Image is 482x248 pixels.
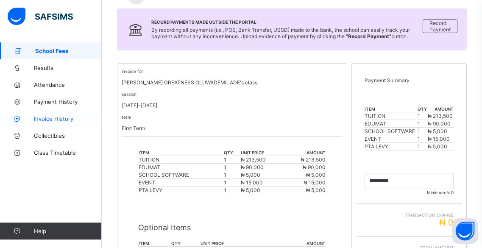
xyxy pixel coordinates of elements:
[223,187,240,194] td: 1
[439,217,454,228] span: ₦ 0
[417,112,428,120] td: 1
[241,164,264,170] span: ₦ 90,000
[138,150,223,156] th: item
[139,156,223,163] div: TUITION
[346,33,391,39] b: “Record Payment”
[34,115,102,122] span: Invoice History
[139,187,223,193] div: PTA LEVY
[306,172,326,178] span: ₦ 5,000
[417,106,428,112] th: qty
[428,136,450,142] span: ₦ 15,000
[427,106,454,112] th: amount
[364,120,417,128] td: EDUMAT
[428,113,453,119] span: ₦ 213,500
[122,92,137,97] small: session
[240,150,283,156] th: unit price
[122,69,143,74] small: invoice for
[223,164,240,171] td: 1
[365,190,454,195] span: Minimum:
[122,125,343,131] p: First Term
[364,143,417,150] td: PTA LEVY
[429,20,451,33] span: Record Payment
[417,143,428,150] td: 1
[223,150,240,156] th: qty
[364,106,417,112] th: item
[241,156,266,163] span: ₦ 213,500
[452,218,478,244] button: Open asap
[223,156,240,164] td: 1
[34,98,102,105] span: Payment History
[303,164,326,170] span: ₦ 90,000
[171,240,200,247] th: qty
[417,120,428,128] td: 1
[428,143,447,150] span: ₦ 5,000
[241,187,260,193] span: ₦ 5,000
[34,228,101,234] span: Help
[200,240,269,247] th: unit price
[428,128,447,134] span: ₦ 5,000
[139,164,223,170] div: EDUMAT
[417,135,428,143] td: 1
[365,212,454,217] span: Transaction charge
[269,240,326,247] th: amount
[138,223,326,232] p: Optional Items
[364,135,417,143] td: EVENT
[8,8,73,25] img: safsims
[428,120,451,127] span: ₦ 90,000
[365,77,454,84] p: Payment Summary
[417,128,428,135] td: 1
[364,112,417,120] td: TUITION
[241,179,263,186] span: ₦ 15,000
[364,128,417,135] td: SCHOOL SOFTWARE
[34,132,102,139] span: Collectibles
[151,20,423,25] span: Record Payments Made Outside the Portal
[139,172,223,178] div: SCHOOL SOFTWARE
[34,64,102,71] span: Results
[306,187,326,193] span: ₦ 5,000
[446,190,454,195] span: ₦ 0
[139,179,223,186] div: EVENT
[34,81,102,88] span: Attendance
[122,102,343,109] p: [DATE]-[DATE]
[35,47,102,54] span: School Fees
[34,149,102,156] span: Class Timetable
[223,171,240,179] td: 1
[138,240,171,247] th: item
[301,156,326,163] span: ₦ 213,500
[122,114,131,120] small: term
[241,172,260,178] span: ₦ 5,000
[304,179,326,186] span: ₦ 15,000
[283,150,326,156] th: amount
[223,179,240,187] td: 1
[122,79,343,86] p: [PERSON_NAME] GREATNESS OLUWADEMILADE's class.
[151,27,410,39] span: By recording all payments (i.e., POS, Bank Transfer, USSD) made to the bank, the school can easil...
